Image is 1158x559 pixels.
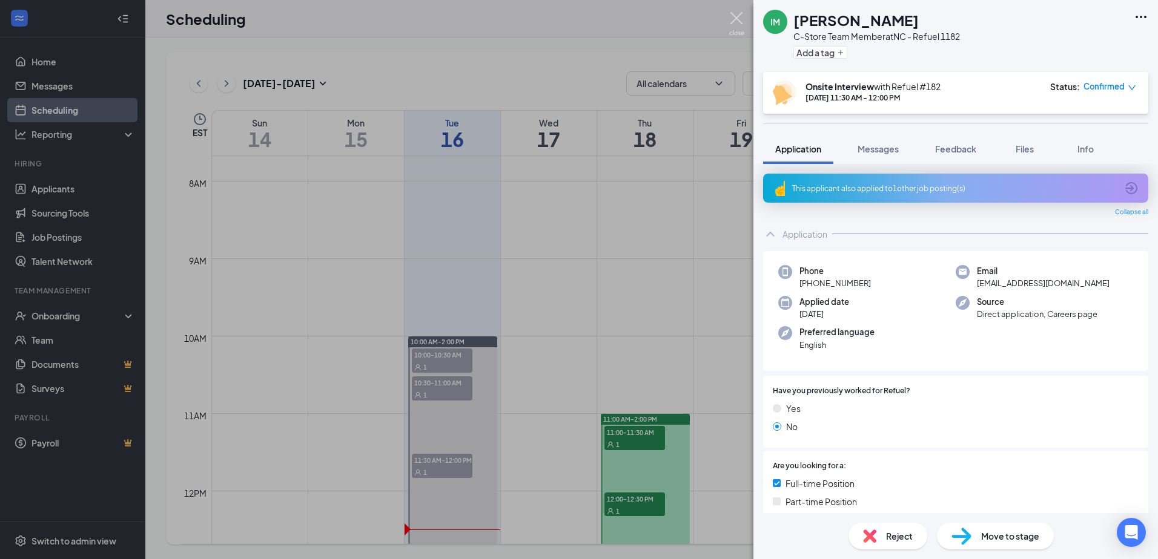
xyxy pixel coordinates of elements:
span: Collapse all [1115,208,1148,217]
span: Info [1077,143,1094,154]
span: Reject [886,529,913,543]
span: Application [775,143,821,154]
span: [PHONE_NUMBER] [799,277,871,289]
svg: Plus [837,49,844,56]
div: Application [782,228,827,240]
svg: ArrowCircle [1124,181,1139,195]
div: This applicant also applied to 1 other job posting(s) [792,183,1117,194]
span: Move to stage [981,529,1039,543]
span: down [1128,83,1136,92]
div: IM [770,16,780,28]
span: Part-time Position [786,495,857,508]
span: Direct application, Careers page [977,308,1097,320]
span: Source [977,296,1097,308]
span: Feedback [935,143,976,154]
span: Preferred language [799,326,875,338]
span: Phone [799,265,871,277]
span: Confirmed [1084,80,1125,93]
span: Email [977,265,1110,277]
span: Yes [786,402,801,415]
div: Status : [1050,80,1080,93]
h1: [PERSON_NAME] [793,10,919,30]
span: [DATE] [799,308,849,320]
div: C-Store Team Member at NC - Refuel 1182 [793,30,960,42]
span: Are you looking for a: [773,460,846,472]
svg: Ellipses [1134,10,1148,24]
span: Messages [858,143,899,154]
span: Full-time Position [786,477,855,490]
div: Open Intercom Messenger [1117,518,1146,547]
div: [DATE] 11:30 AM - 12:00 PM [806,93,941,103]
span: Applied date [799,296,849,308]
span: No [786,420,798,433]
span: Have you previously worked for Refuel? [773,385,910,397]
svg: ChevronUp [763,227,778,241]
button: PlusAdd a tag [793,46,847,59]
span: Files [1016,143,1034,154]
div: with Refuel #182 [806,80,941,93]
span: [EMAIL_ADDRESS][DOMAIN_NAME] [977,277,1110,289]
b: Onsite Interview [806,81,874,92]
span: English [799,339,875,351]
